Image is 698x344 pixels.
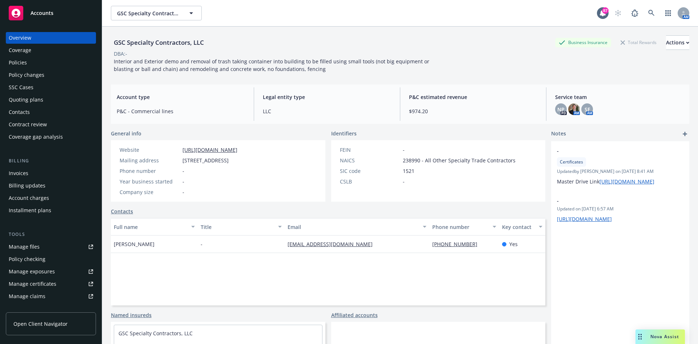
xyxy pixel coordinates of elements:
div: Manage certificates [9,278,56,290]
a: Installment plans [6,205,96,216]
div: Manage exposures [9,266,55,277]
div: Contract review [9,119,47,130]
div: NAICS [340,157,400,164]
div: SSC Cases [9,82,33,93]
div: -Updated on [DATE] 6:57 AM[URL][DOMAIN_NAME] [551,191,689,229]
span: Legal entity type [263,93,391,101]
a: Billing updates [6,180,96,191]
div: Tools [6,231,96,238]
div: Billing updates [9,180,45,191]
div: GSC Specialty Contractors, LLC [111,38,207,47]
span: - [201,240,202,248]
span: $974.20 [409,107,537,115]
div: Account charges [9,192,49,204]
div: Drag to move [635,329,645,344]
a: Start snowing [611,6,625,20]
span: [PERSON_NAME] [114,240,155,248]
span: - [403,178,405,185]
a: Quoting plans [6,94,96,106]
a: Coverage [6,44,96,56]
span: - [403,146,405,154]
a: Search [644,6,659,20]
span: [STREET_ADDRESS] [182,157,229,164]
span: NP [557,106,565,113]
a: Contacts [6,106,96,118]
button: GSC Specialty Contractors, LLC [111,6,202,20]
div: FEIN [340,146,400,154]
div: Overview [9,32,31,44]
a: Account charges [6,192,96,204]
div: Business Insurance [555,38,611,47]
button: Nova Assist [635,329,685,344]
span: Nova Assist [650,333,679,340]
span: Identifiers [331,130,357,137]
div: Manage BORs [9,303,43,315]
a: Accounts [6,3,96,23]
a: Manage certificates [6,278,96,290]
span: Updated by [PERSON_NAME] on [DATE] 8:41 AM [557,168,683,175]
a: Affiliated accounts [331,311,378,319]
span: - [557,197,665,205]
a: Manage files [6,241,96,253]
div: Manage files [9,241,40,253]
img: photo [568,103,580,115]
div: Year business started [120,178,180,185]
div: Manage claims [9,290,45,302]
span: - [557,147,665,155]
a: add [681,130,689,138]
div: Policy checking [9,253,45,265]
a: Coverage gap analysis [6,131,96,143]
span: Interior and Exterior demo and removal of trash taking container into building to be filled using... [114,58,431,72]
a: Manage claims [6,290,96,302]
span: - [182,167,184,175]
span: Accounts [31,10,53,16]
span: Notes [551,130,566,138]
a: [EMAIL_ADDRESS][DOMAIN_NAME] [288,241,378,248]
button: Phone number [429,218,499,236]
div: Email [288,223,418,231]
a: Overview [6,32,96,44]
span: LLC [263,107,391,115]
div: Billing [6,157,96,165]
span: SF [585,106,590,113]
a: Switch app [661,6,675,20]
div: Installment plans [9,205,51,216]
div: Full name [114,223,187,231]
div: Policies [9,57,27,68]
span: P&C estimated revenue [409,93,537,101]
a: Policy checking [6,253,96,265]
span: Account type [117,93,245,101]
div: Coverage gap analysis [9,131,63,143]
span: Updated on [DATE] 6:57 AM [557,206,683,212]
span: P&C - Commercial lines [117,107,245,115]
a: [URL][DOMAIN_NAME] [182,146,237,153]
a: Manage exposures [6,266,96,277]
div: 87 [602,7,609,14]
a: Contract review [6,119,96,130]
span: GSC Specialty Contractors, LLC [117,9,180,17]
span: Yes [509,240,518,248]
span: 238990 - All Other Specialty Trade Contractors [403,157,516,164]
div: Coverage [9,44,31,56]
div: Quoting plans [9,94,43,106]
button: Full name [111,218,198,236]
div: Invoices [9,167,28,179]
div: Actions [666,36,689,50]
a: Invoices [6,167,96,179]
div: Policy changes [9,69,44,81]
div: Company size [120,188,180,196]
span: 1521 [403,167,414,175]
a: Manage BORs [6,303,96,315]
span: Open Client Navigator [13,320,68,328]
span: Service team [555,93,683,101]
span: - [182,188,184,196]
div: -CertificatesUpdatedby [PERSON_NAME] on [DATE] 8:41 AMMaster Drive Link[URL][DOMAIN_NAME] [551,141,689,191]
a: Named insureds [111,311,152,319]
div: DBA: - [114,50,127,58]
a: Report a Bug [627,6,642,20]
div: Title [201,223,274,231]
a: Policies [6,57,96,68]
button: Email [285,218,429,236]
a: Contacts [111,207,133,215]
